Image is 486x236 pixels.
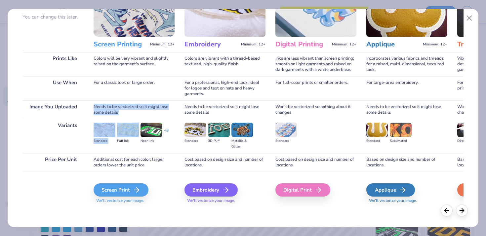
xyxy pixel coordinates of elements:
[457,138,479,144] div: Direct-to-film
[366,100,447,119] div: Needs to be vectorized so it might lose some details
[366,198,447,204] span: We'll vectorize your image.
[184,100,265,119] div: Needs to be vectorized so it might lose some details
[184,138,206,144] div: Standard
[94,198,175,204] span: We'll vectorize your image.
[22,52,84,76] div: Prints Like
[141,138,162,144] div: Neon Ink
[208,138,230,144] div: 3D Puff
[184,52,265,76] div: Colors are vibrant with a thread-based textured, high-quality finish.
[457,123,479,137] img: Direct-to-film
[22,119,84,153] div: Variants
[390,138,412,144] div: Sublimated
[184,153,265,172] div: Cost based on design size and number of locations.
[141,123,162,137] img: Neon Ink
[231,138,253,149] div: Metallic & Glitter
[275,52,356,76] div: Inks are less vibrant than screen printing; smooth on light garments and raised on dark garments ...
[366,40,420,49] h3: Applique
[275,76,356,100] div: For full-color prints or smaller orders.
[241,42,265,47] span: Minimum: 12+
[94,183,148,197] div: Screen Print
[164,128,169,139] div: + 3
[366,123,388,137] img: Standard
[366,183,415,197] div: Applique
[275,100,356,119] div: Won't be vectorized so nothing about it changes
[117,138,139,144] div: Puff Ink
[184,40,238,49] h3: Embroidery
[117,123,139,137] img: Puff Ink
[94,52,175,76] div: Colors will be very vibrant and slightly raised on the garment's surface.
[22,153,84,172] div: Price Per Unit
[94,76,175,100] div: For a classic look or large order.
[22,76,84,100] div: Use When
[275,138,297,144] div: Standard
[275,153,356,172] div: Cost based on design size and number of locations.
[184,76,265,100] div: For a professional, high-end look; ideal for logos and text on hats and heavy garments.
[184,183,238,197] div: Embroidery
[366,138,388,144] div: Standard
[231,123,253,137] img: Metallic & Glitter
[94,40,147,49] h3: Screen Printing
[390,123,412,137] img: Sublimated
[275,183,330,197] div: Digital Print
[94,153,175,172] div: Additional cost for each color; larger orders lower the unit price.
[208,123,230,137] img: 3D Puff
[150,42,175,47] span: Minimum: 12+
[22,14,84,20] p: You can change this later.
[366,76,447,100] div: For large-area embroidery.
[423,42,447,47] span: Minimum: 12+
[275,123,297,137] img: Standard
[94,100,175,119] div: Needs to be vectorized so it might lose some details
[22,100,84,119] div: Image You Uploaded
[184,198,265,204] span: We'll vectorize your image.
[94,123,115,137] img: Standard
[275,40,329,49] h3: Digital Printing
[366,52,447,76] div: Incorporates various fabrics and threads for a raised, multi-dimensional, textured look.
[184,123,206,137] img: Standard
[463,12,476,25] button: Close
[332,42,356,47] span: Minimum: 12+
[366,153,447,172] div: Based on design size and number of locations.
[94,138,115,144] div: Standard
